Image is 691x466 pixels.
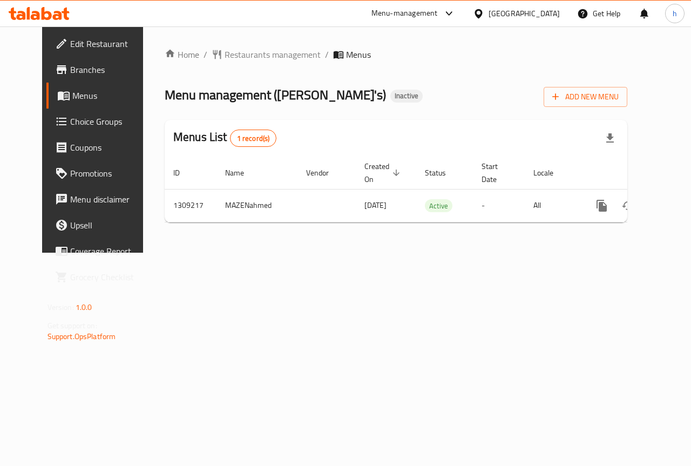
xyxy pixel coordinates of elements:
[173,166,194,179] span: ID
[425,166,460,179] span: Status
[72,89,149,102] span: Menus
[46,83,158,109] a: Menus
[70,37,149,50] span: Edit Restaurant
[364,160,403,186] span: Created On
[76,300,92,314] span: 1.0.0
[165,189,216,222] td: 1309217
[216,189,297,222] td: MAZENahmed
[70,219,149,232] span: Upsell
[70,193,149,206] span: Menu disclaimer
[212,48,321,61] a: Restaurants management
[165,48,627,61] nav: breadcrumb
[48,319,97,333] span: Get support on:
[489,8,560,19] div: [GEOGRAPHIC_DATA]
[48,329,116,343] a: Support.OpsPlatform
[165,83,386,107] span: Menu management ( [PERSON_NAME]'s )
[346,48,371,61] span: Menus
[552,90,619,104] span: Add New Menu
[673,8,677,19] span: h
[204,48,207,61] li: /
[589,193,615,219] button: more
[46,134,158,160] a: Coupons
[325,48,329,61] li: /
[533,166,567,179] span: Locale
[371,7,438,20] div: Menu-management
[306,166,343,179] span: Vendor
[544,87,627,107] button: Add New Menu
[225,48,321,61] span: Restaurants management
[473,189,525,222] td: -
[231,133,276,144] span: 1 record(s)
[615,193,641,219] button: Change Status
[70,115,149,128] span: Choice Groups
[597,125,623,151] div: Export file
[70,245,149,258] span: Coverage Report
[482,160,512,186] span: Start Date
[364,198,387,212] span: [DATE]
[46,264,158,290] a: Grocery Checklist
[390,90,423,103] div: Inactive
[225,166,258,179] span: Name
[46,31,158,57] a: Edit Restaurant
[525,189,580,222] td: All
[46,109,158,134] a: Choice Groups
[70,167,149,180] span: Promotions
[70,141,149,154] span: Coupons
[70,271,149,283] span: Grocery Checklist
[46,186,158,212] a: Menu disclaimer
[46,160,158,186] a: Promotions
[48,300,74,314] span: Version:
[46,57,158,83] a: Branches
[70,63,149,76] span: Branches
[46,212,158,238] a: Upsell
[425,200,452,212] span: Active
[173,129,276,147] h2: Menus List
[230,130,277,147] div: Total records count
[425,199,452,212] div: Active
[390,91,423,100] span: Inactive
[165,48,199,61] a: Home
[46,238,158,264] a: Coverage Report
